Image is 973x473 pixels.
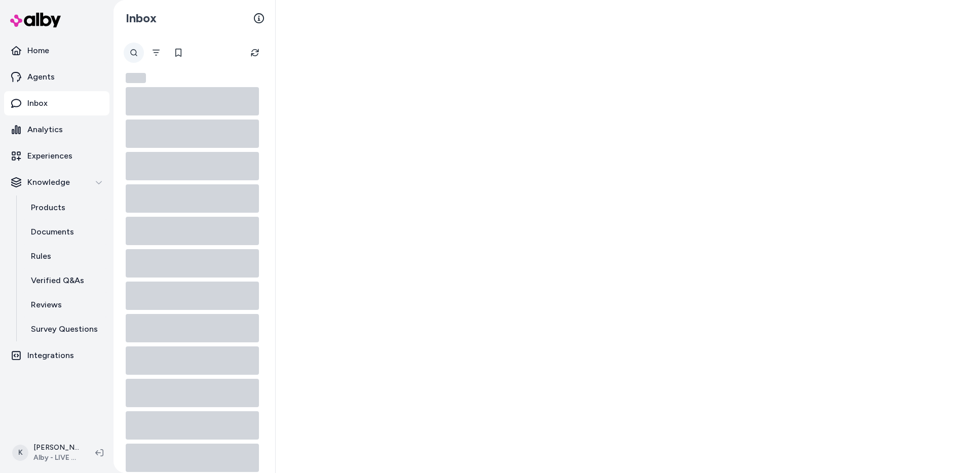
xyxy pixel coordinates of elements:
[27,150,72,162] p: Experiences
[21,268,109,293] a: Verified Q&As
[4,65,109,89] a: Agents
[27,349,74,362] p: Integrations
[31,226,74,238] p: Documents
[126,11,157,26] h2: Inbox
[4,117,109,142] a: Analytics
[31,323,98,335] p: Survey Questions
[4,170,109,194] button: Knowledge
[21,293,109,317] a: Reviews
[4,38,109,63] a: Home
[33,443,79,453] p: [PERSON_NAME]
[6,437,87,469] button: K[PERSON_NAME]Alby - LIVE on [DOMAIN_NAME]
[27,45,49,57] p: Home
[21,195,109,220] a: Products
[31,274,84,287] p: Verified Q&As
[12,445,28,461] span: K
[33,453,79,463] span: Alby - LIVE on [DOMAIN_NAME]
[21,317,109,341] a: Survey Questions
[4,91,109,115] a: Inbox
[146,43,166,63] button: Filter
[4,343,109,368] a: Integrations
[27,124,63,136] p: Analytics
[21,220,109,244] a: Documents
[27,97,48,109] p: Inbox
[10,13,61,27] img: alby Logo
[27,71,55,83] p: Agents
[31,202,65,214] p: Products
[27,176,70,188] p: Knowledge
[4,144,109,168] a: Experiences
[245,43,265,63] button: Refresh
[21,244,109,268] a: Rules
[31,250,51,262] p: Rules
[31,299,62,311] p: Reviews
